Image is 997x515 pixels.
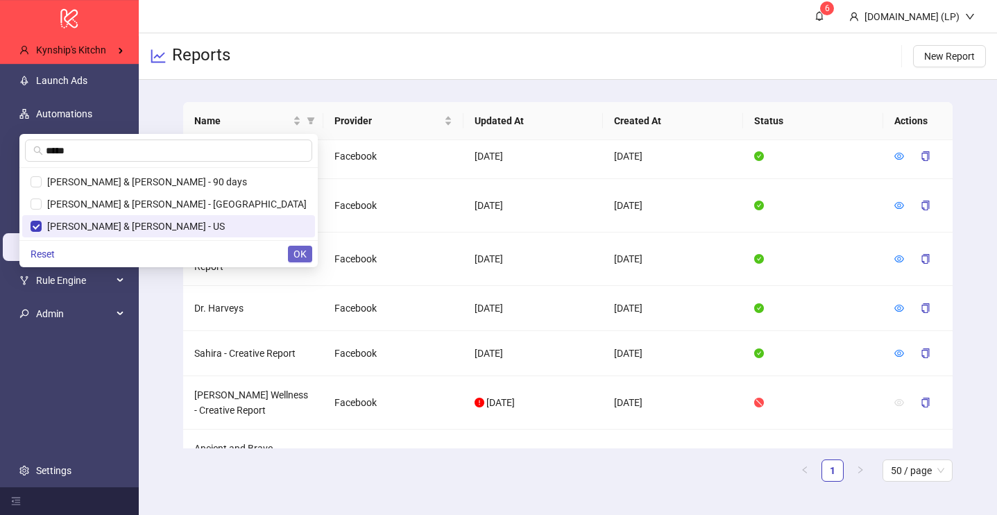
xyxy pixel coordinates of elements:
[894,151,904,162] a: eye
[821,459,844,482] li: 1
[288,246,312,262] button: OK
[323,376,463,430] td: Facebook
[921,348,930,358] span: copy
[849,459,871,482] li: Next Page
[334,113,441,128] span: Provider
[794,459,816,482] li: Previous Page
[754,398,764,407] span: stop
[921,303,930,313] span: copy
[150,48,167,65] span: line-chart
[323,179,463,233] td: Facebook
[19,309,29,319] span: key
[913,45,986,67] button: New Report
[910,445,941,467] button: copy
[856,466,864,474] span: right
[894,253,904,264] a: eye
[323,233,463,286] td: Facebook
[849,12,859,22] span: user
[293,248,307,260] span: OK
[463,430,604,483] td: [DATE]
[891,460,944,481] span: 50 / page
[36,108,92,119] a: Automations
[183,376,323,430] td: [PERSON_NAME] Wellness - Creative Report
[910,248,941,270] button: copy
[463,179,604,233] td: [DATE]
[25,246,60,262] button: Reset
[921,398,930,407] span: copy
[894,398,904,407] span: eye
[894,348,904,358] span: eye
[894,200,904,211] a: eye
[894,303,904,313] span: eye
[924,51,975,62] span: New Report
[194,113,290,128] span: Name
[19,45,29,55] span: user
[42,176,247,187] span: [PERSON_NAME] & [PERSON_NAME] - 90 days
[486,397,515,408] span: [DATE]
[183,102,323,140] th: Name
[11,496,21,506] span: menu-fold
[603,134,743,179] td: [DATE]
[183,430,323,483] td: Ancient and Brave - Creative Report
[463,134,604,179] td: [DATE]
[323,331,463,376] td: Facebook
[603,179,743,233] td: [DATE]
[36,267,112,294] span: Rule Engine
[36,75,87,86] a: Launch Ads
[603,102,743,140] th: Created At
[883,102,953,140] th: Actions
[36,300,112,328] span: Admin
[463,286,604,331] td: [DATE]
[323,286,463,331] td: Facebook
[743,102,883,140] th: Status
[883,459,953,482] div: Page Size
[921,151,930,161] span: copy
[323,430,463,483] td: Facebook
[822,460,843,481] a: 1
[910,194,941,217] button: copy
[475,398,484,407] span: exclamation-circle
[794,459,816,482] button: left
[183,286,323,331] td: Dr. Harveys
[910,145,941,167] button: copy
[463,233,604,286] td: [DATE]
[849,459,871,482] button: right
[31,248,55,260] span: Reset
[603,286,743,331] td: [DATE]
[859,9,965,24] div: [DOMAIN_NAME] (LP)
[603,331,743,376] td: [DATE]
[42,199,307,210] span: [PERSON_NAME] & [PERSON_NAME] - [GEOGRAPHIC_DATA]
[894,201,904,210] span: eye
[754,348,764,358] span: check-circle
[894,151,904,161] span: eye
[754,254,764,264] span: check-circle
[894,348,904,359] a: eye
[36,465,71,476] a: Settings
[754,151,764,161] span: check-circle
[801,466,809,474] span: left
[894,303,904,314] a: eye
[894,254,904,264] span: eye
[19,276,29,285] span: fork
[323,102,463,140] th: Provider
[304,110,318,131] span: filter
[754,303,764,313] span: check-circle
[603,233,743,286] td: [DATE]
[754,201,764,210] span: check-circle
[603,430,743,483] td: [DATE]
[921,201,930,210] span: copy
[815,11,824,21] span: bell
[183,331,323,376] td: Sahira - Creative Report
[820,1,834,15] sup: 6
[965,12,975,22] span: down
[910,297,941,319] button: copy
[42,221,225,232] span: [PERSON_NAME] & [PERSON_NAME] - US
[307,117,315,125] span: filter
[33,146,43,155] span: search
[825,3,830,13] span: 6
[921,254,930,264] span: copy
[910,391,941,414] button: copy
[603,376,743,430] td: [DATE]
[172,44,230,68] h3: Reports
[36,44,106,56] span: Kynship's Kitchn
